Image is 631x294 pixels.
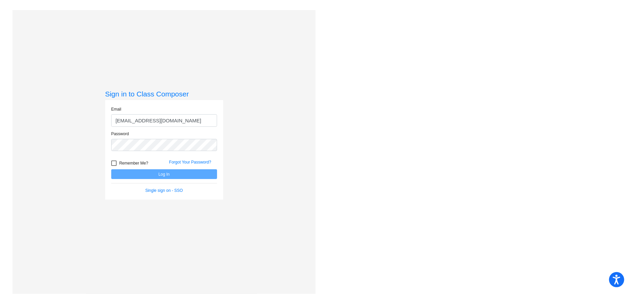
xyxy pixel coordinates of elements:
button: Log In [111,169,217,179]
label: Password [111,131,129,137]
a: Forgot Your Password? [169,160,211,165]
label: Email [111,106,121,112]
span: Remember Me? [119,159,148,167]
h3: Sign in to Class Composer [105,90,223,98]
a: Single sign on - SSO [145,188,183,193]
